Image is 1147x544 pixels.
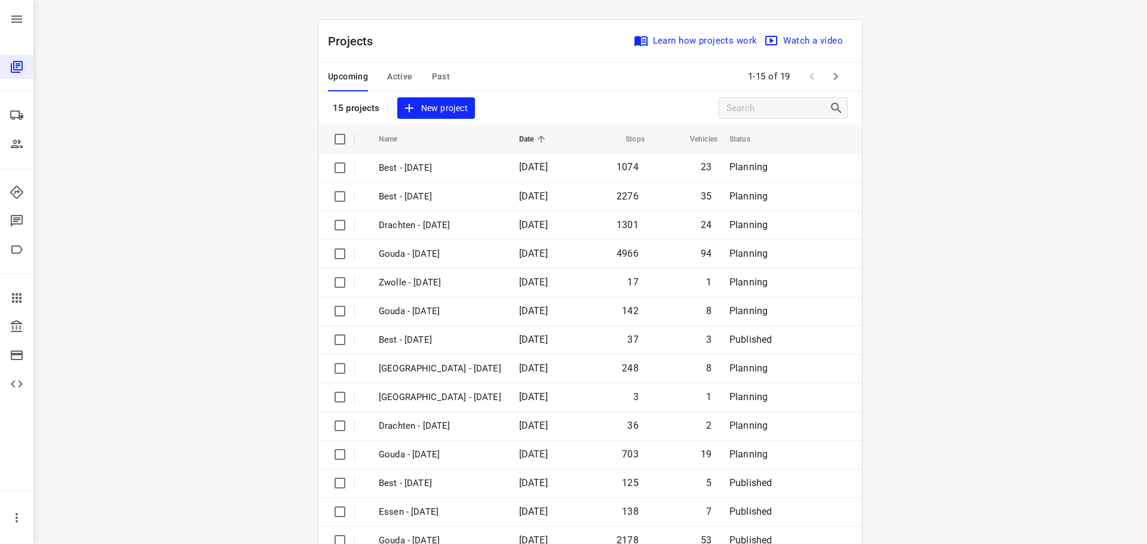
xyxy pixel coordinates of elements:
[519,391,548,402] span: [DATE]
[729,190,768,202] span: Planning
[674,132,717,146] span: Vehicles
[829,101,847,115] div: Search
[729,506,772,517] span: Published
[729,448,768,460] span: Planning
[706,334,711,345] span: 3
[379,305,501,318] p: Gouda - Friday
[519,276,548,288] span: [DATE]
[519,477,548,488] span: [DATE]
[328,69,368,84] span: Upcoming
[404,101,468,116] span: New project
[706,477,711,488] span: 5
[729,362,768,374] span: Planning
[729,334,772,345] span: Published
[379,391,501,404] p: Antwerpen - Thursday
[397,97,475,119] button: New project
[622,305,639,316] span: 142
[706,276,711,288] span: 1
[379,419,501,433] p: Drachten - Thursday
[432,69,450,84] span: Past
[706,305,711,316] span: 8
[627,276,638,288] span: 17
[617,161,639,173] span: 1074
[379,247,501,261] p: Gouda - Monday
[627,334,638,345] span: 37
[379,333,501,347] p: Best - Friday
[617,219,639,230] span: 1301
[726,99,829,118] input: Search projects
[706,391,711,402] span: 1
[617,248,639,259] span: 4966
[729,161,768,173] span: Planning
[519,362,548,374] span: [DATE]
[706,362,711,374] span: 8
[627,420,638,431] span: 36
[610,132,645,146] span: Stops
[519,190,548,202] span: [DATE]
[519,161,548,173] span: [DATE]
[743,64,795,90] span: 1-15 of 19
[800,64,824,88] span: Previous Page
[519,506,548,517] span: [DATE]
[519,305,548,316] span: [DATE]
[706,420,711,431] span: 2
[379,448,501,462] p: Gouda - Thursday
[617,190,639,202] span: 2276
[519,448,548,460] span: [DATE]
[379,219,501,232] p: Drachten - Monday
[379,161,501,175] p: Best - Wednesday
[729,219,768,230] span: Planning
[387,69,412,84] span: Active
[333,103,380,113] p: 15 projects
[622,362,639,374] span: 248
[519,219,548,230] span: [DATE]
[519,248,548,259] span: [DATE]
[519,132,550,146] span: Date
[701,161,711,173] span: 23
[622,448,639,460] span: 703
[701,448,711,460] span: 19
[379,505,501,519] p: Essen - Wednesday
[379,190,501,204] p: Best - Monday
[729,305,768,316] span: Planning
[701,190,711,202] span: 35
[701,219,711,230] span: 24
[729,276,768,288] span: Planning
[622,506,639,517] span: 138
[729,420,768,431] span: Planning
[824,64,848,88] span: Next Page
[622,477,639,488] span: 125
[729,248,768,259] span: Planning
[379,276,501,290] p: Zwolle - Friday
[519,420,548,431] span: [DATE]
[379,132,413,146] span: Name
[633,391,639,402] span: 3
[328,32,383,50] p: Projects
[729,132,766,146] span: Status
[379,362,501,376] p: Zwolle - Thursday
[729,391,768,402] span: Planning
[701,248,711,259] span: 94
[519,334,548,345] span: [DATE]
[706,506,711,517] span: 7
[729,477,772,488] span: Published
[379,477,501,490] p: Best - Thursday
